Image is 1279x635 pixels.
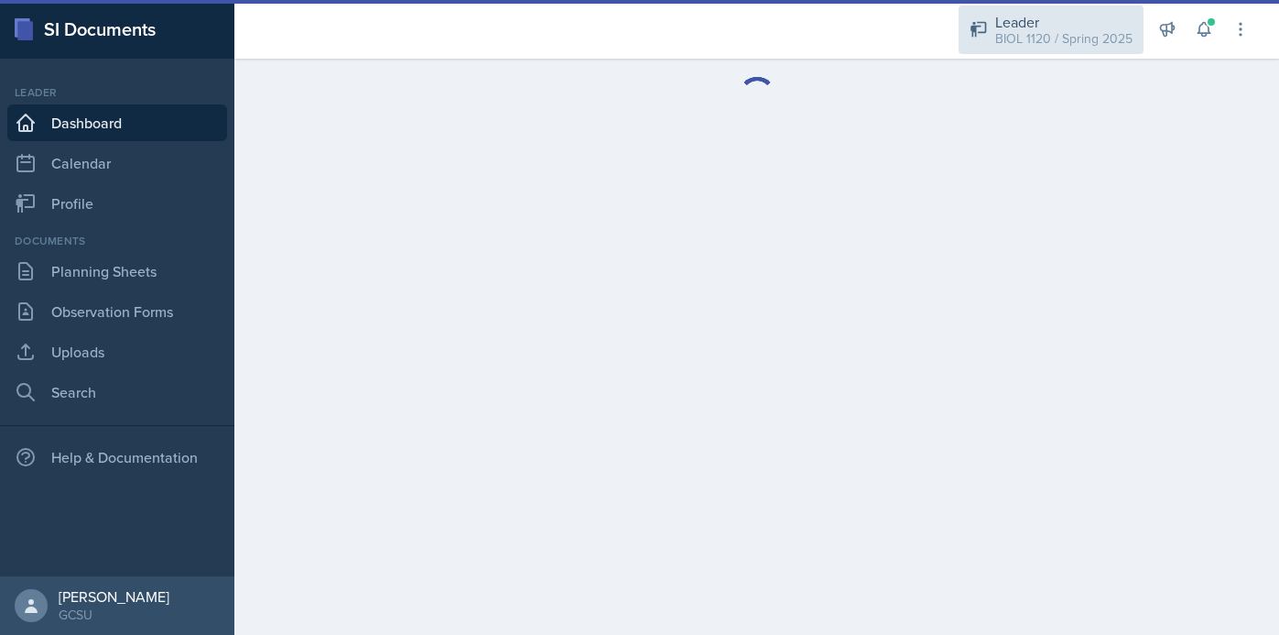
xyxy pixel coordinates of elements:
a: Calendar [7,145,227,181]
a: Dashboard [7,104,227,141]
a: Planning Sheets [7,253,227,290]
div: Documents [7,233,227,249]
a: Uploads [7,334,227,370]
div: Help & Documentation [7,439,227,476]
a: Profile [7,185,227,222]
div: GCSU [59,606,169,624]
div: BIOL 1120 / Spring 2025 [995,29,1133,49]
div: Leader [7,84,227,101]
a: Search [7,374,227,411]
div: Leader [995,11,1133,33]
a: Observation Forms [7,293,227,330]
div: [PERSON_NAME] [59,587,169,606]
